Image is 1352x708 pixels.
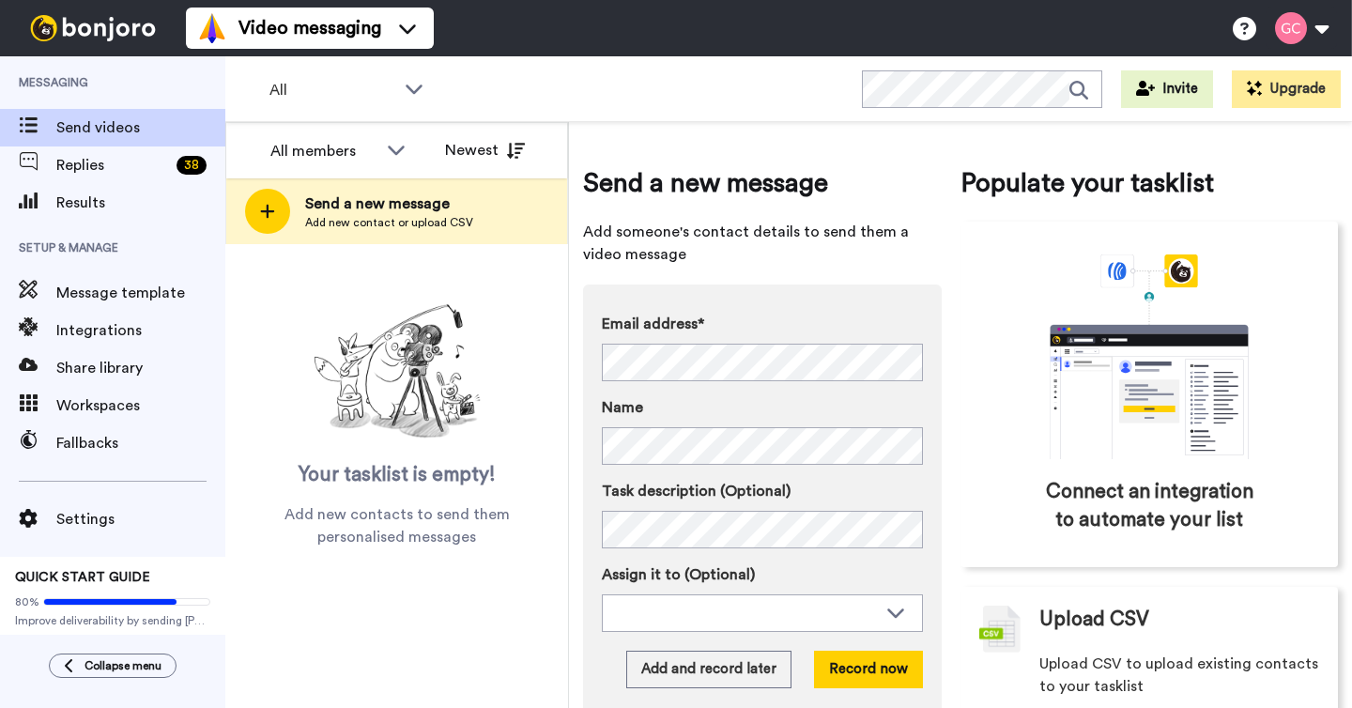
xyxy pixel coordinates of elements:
span: Replies [56,154,169,177]
button: Collapse menu [49,654,177,678]
span: Send videos [56,116,225,139]
span: Your tasklist is empty! [299,461,496,489]
button: Record now [814,651,923,688]
span: 80% [15,594,39,609]
span: Integrations [56,319,225,342]
span: Fallbacks [56,432,225,454]
label: Task description (Optional) [602,480,923,502]
button: Upgrade [1232,70,1341,108]
span: Upload CSV [1039,606,1149,634]
span: QUICK START GUIDE [15,571,150,584]
button: Newest [431,131,539,169]
span: Send a new message [583,164,942,202]
button: Invite [1121,70,1213,108]
span: Add new contacts to send them personalised messages [253,503,540,548]
label: Assign it to (Optional) [602,563,923,586]
span: Add new contact or upload CSV [305,215,473,230]
span: Workspaces [56,394,225,417]
span: Connect an integration to automate your list [1040,478,1258,534]
span: Share library [56,357,225,379]
span: Message template [56,282,225,304]
span: Results [56,192,225,214]
button: Add and record later [626,651,791,688]
span: Improve deliverability by sending [PERSON_NAME]’s from your own email [15,613,210,628]
span: Settings [56,508,225,531]
div: All members [270,140,377,162]
img: ready-set-action.png [303,297,491,447]
span: Upload CSV to upload existing contacts to your tasklist [1039,653,1319,698]
label: Email address* [602,313,923,335]
span: Populate your tasklist [960,164,1338,202]
img: vm-color.svg [197,13,227,43]
img: csv-grey.png [979,606,1021,653]
div: animation [1008,254,1290,459]
span: Video messaging [238,15,381,41]
span: Collapse menu [84,658,161,673]
span: Send a new message [305,192,473,215]
span: Name [602,396,643,419]
span: All [269,79,395,101]
div: 38 [177,156,207,175]
img: bj-logo-header-white.svg [23,15,163,41]
span: Add someone's contact details to send them a video message [583,221,942,266]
